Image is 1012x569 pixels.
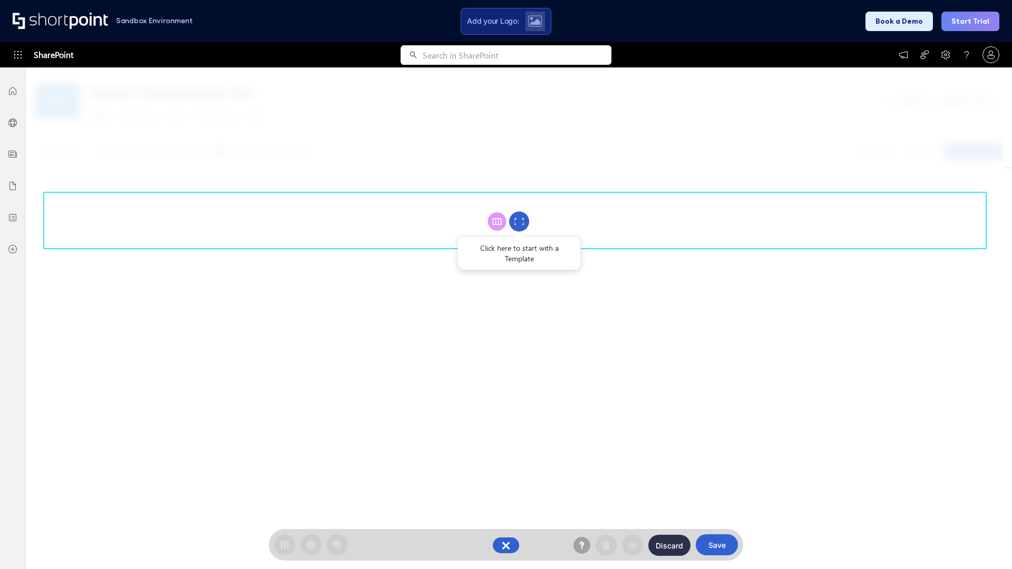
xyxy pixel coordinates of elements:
[959,518,1012,569] iframe: Chat Widget
[941,12,999,31] button: Start Trial
[34,42,73,67] span: SharePoint
[528,15,542,27] img: Upload logo
[696,534,738,555] button: Save
[423,45,611,65] input: Search in SharePoint
[467,16,519,26] span: Add your Logo:
[648,535,690,556] button: Discard
[116,18,193,24] h1: Sandbox Environment
[865,12,933,31] button: Book a Demo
